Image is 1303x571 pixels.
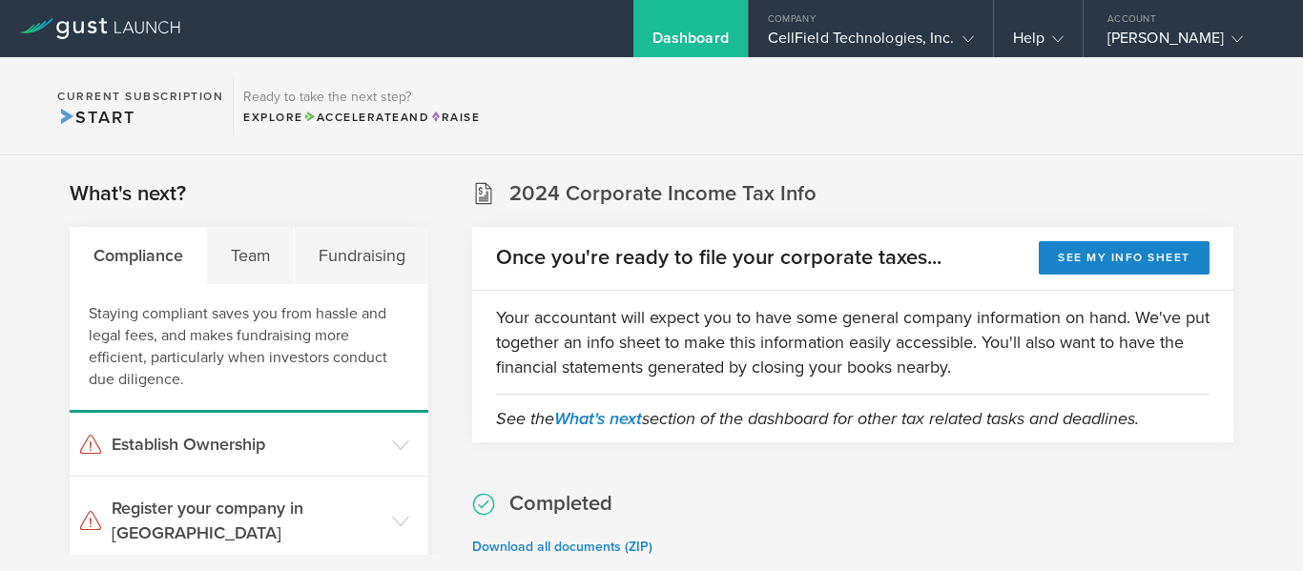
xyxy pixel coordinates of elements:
[1208,479,1303,571] iframe: Chat Widget
[1013,29,1064,57] div: Help
[652,29,729,57] div: Dashboard
[768,29,974,57] div: CellField Technologies, Inc.
[1107,29,1270,57] div: [PERSON_NAME]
